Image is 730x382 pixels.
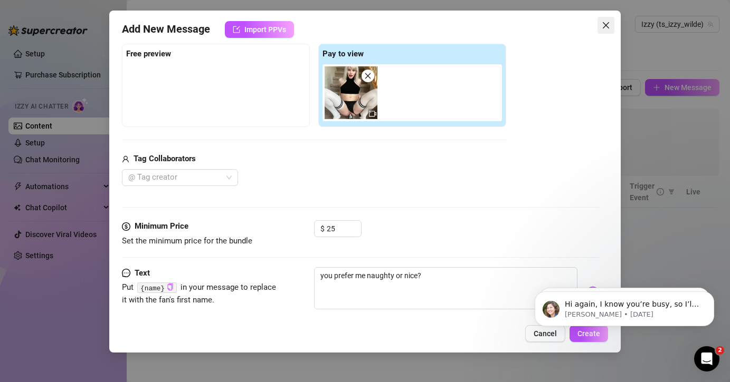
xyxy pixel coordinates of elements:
span: close [602,21,610,30]
span: dollar [122,220,130,233]
strong: Minimum Price [135,221,188,231]
span: user [122,153,129,165]
span: copy [167,283,174,290]
code: {name} [137,282,177,293]
span: Put in your message to replace it with the fan's first name. [122,282,276,305]
span: 2 [716,346,724,355]
span: Add New Message [122,21,210,38]
button: Close [598,17,614,34]
strong: Free preview [126,49,171,58]
strong: Tag Collaborators [134,154,196,163]
strong: Text [135,268,150,278]
button: Click to Copy [167,283,174,291]
span: Import PPVs [244,25,286,34]
strong: Pay to view [323,49,364,58]
span: import [233,26,240,33]
span: close [364,72,372,80]
span: Set the minimum price for the bundle [122,236,252,246]
button: Import PPVs [225,21,294,38]
span: video-camera [369,110,376,117]
span: Close [598,21,614,30]
span: message [122,267,130,280]
iframe: Intercom live chat [694,346,719,371]
img: media [325,66,377,119]
iframe: Intercom notifications message [519,269,730,343]
textarea: you prefer me naughty or nice? [314,267,577,309]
